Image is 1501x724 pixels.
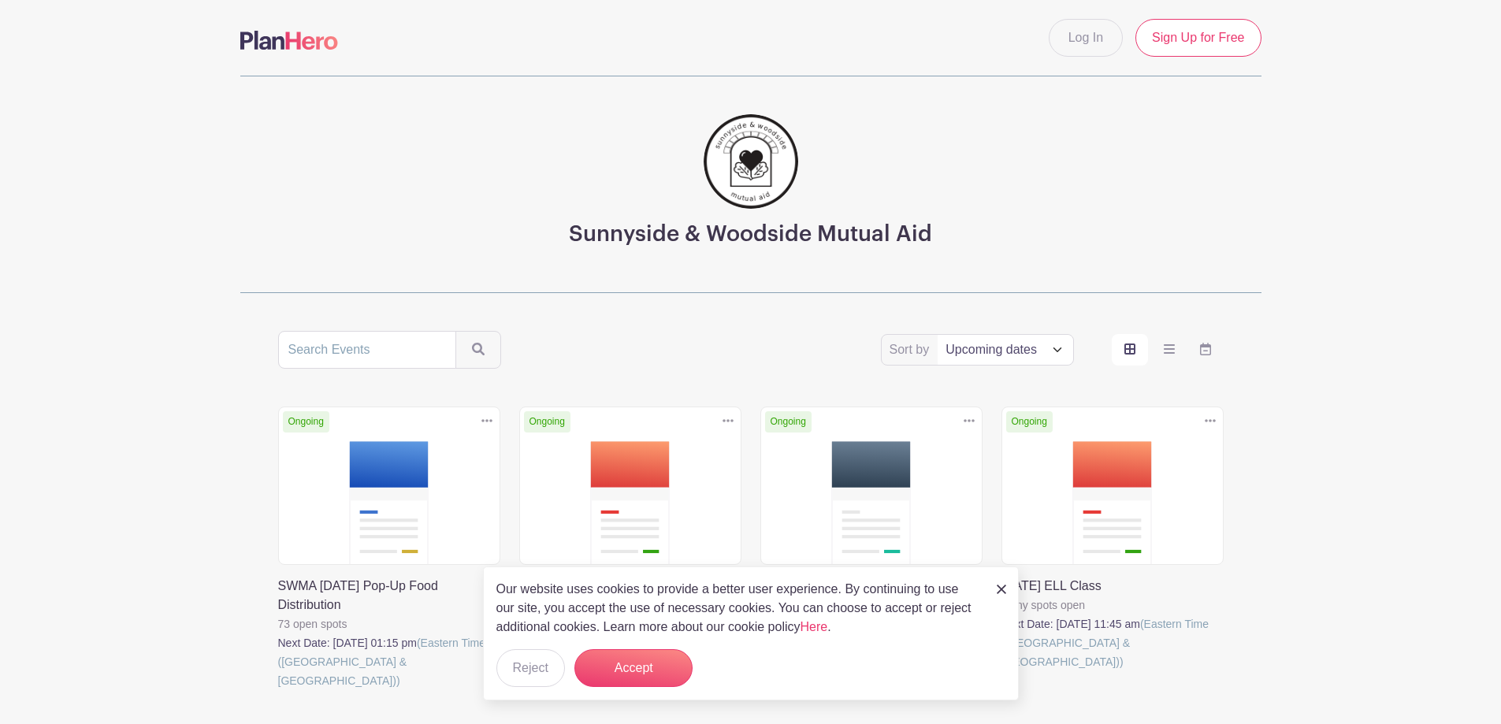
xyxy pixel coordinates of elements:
img: close_button-5f87c8562297e5c2d7936805f587ecaba9071eb48480494691a3f1689db116b3.svg [997,585,1006,594]
img: logo-507f7623f17ff9eddc593b1ce0a138ce2505c220e1c5a4e2b4648c50719b7d32.svg [240,31,338,50]
a: Here [801,620,828,633]
button: Reject [496,649,565,687]
h3: Sunnyside & Woodside Mutual Aid [569,221,932,248]
a: Log In [1049,19,1123,57]
div: order and view [1112,334,1224,366]
p: Our website uses cookies to provide a better user experience. By continuing to use our site, you ... [496,580,980,637]
img: 256.png [704,114,798,209]
label: Sort by [890,340,934,359]
button: Accept [574,649,693,687]
a: Sign Up for Free [1135,19,1261,57]
input: Search Events [278,331,456,369]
